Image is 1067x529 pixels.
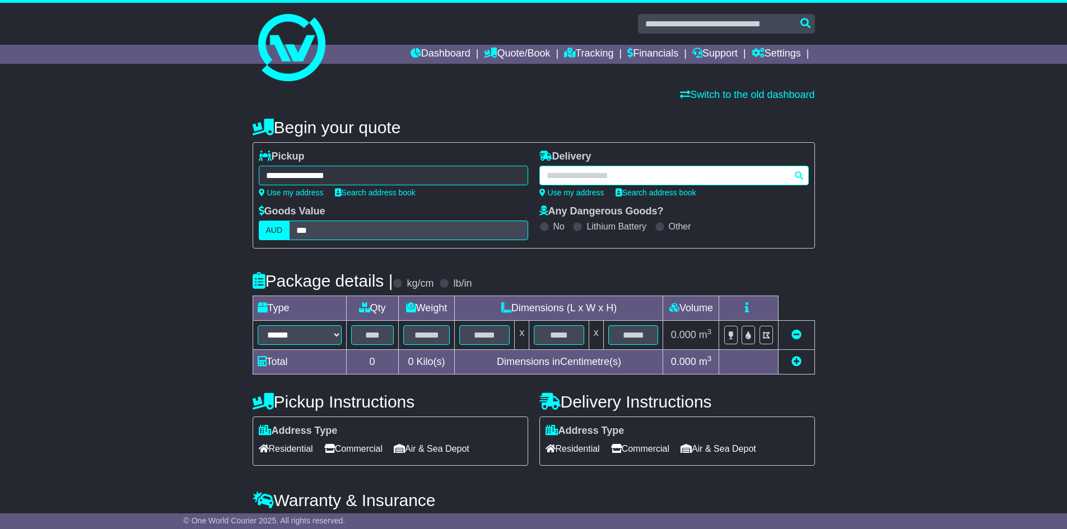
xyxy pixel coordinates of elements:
[253,296,346,321] td: Type
[411,45,470,64] a: Dashboard
[791,356,802,367] a: Add new item
[539,205,664,218] label: Any Dangerous Goods?
[663,296,719,321] td: Volume
[253,118,815,137] h4: Begin your quote
[546,425,625,437] label: Address Type
[611,440,669,457] span: Commercial
[455,350,663,374] td: Dimensions in Centimetre(s)
[455,296,663,321] td: Dimensions (L x W x H)
[259,205,325,218] label: Goods Value
[539,151,591,163] label: Delivery
[259,425,338,437] label: Address Type
[707,354,712,363] sup: 3
[407,278,434,290] label: kg/cm
[324,440,383,457] span: Commercial
[259,221,290,240] label: AUD
[253,350,346,374] td: Total
[553,221,565,232] label: No
[791,329,802,340] a: Remove this item
[259,440,313,457] span: Residential
[627,45,678,64] a: Financials
[669,221,691,232] label: Other
[259,188,324,197] a: Use my address
[539,166,809,185] typeahead: Please provide city
[346,350,398,374] td: 0
[680,89,814,100] a: Switch to the old dashboard
[692,45,738,64] a: Support
[398,350,455,374] td: Kilo(s)
[564,45,613,64] a: Tracking
[752,45,801,64] a: Settings
[707,327,712,336] sup: 3
[408,356,413,367] span: 0
[453,278,472,290] label: lb/in
[394,440,469,457] span: Air & Sea Depot
[346,296,398,321] td: Qty
[484,45,550,64] a: Quote/Book
[539,392,815,411] h4: Delivery Instructions
[259,151,305,163] label: Pickup
[616,188,696,197] a: Search address book
[184,516,346,525] span: © One World Courier 2025. All rights reserved.
[335,188,416,197] a: Search address book
[671,329,696,340] span: 0.000
[546,440,600,457] span: Residential
[253,392,528,411] h4: Pickup Instructions
[699,329,712,340] span: m
[699,356,712,367] span: m
[398,296,455,321] td: Weight
[253,271,393,290] h4: Package details |
[586,221,646,232] label: Lithium Battery
[589,321,603,350] td: x
[671,356,696,367] span: 0.000
[681,440,756,457] span: Air & Sea Depot
[253,491,815,509] h4: Warranty & Insurance
[515,321,529,350] td: x
[539,188,604,197] a: Use my address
